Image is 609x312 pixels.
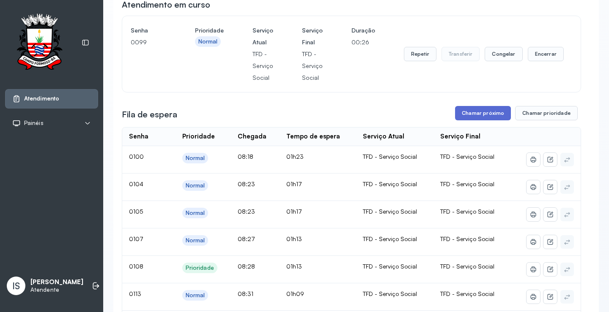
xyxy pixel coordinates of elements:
button: Encerrar [528,47,564,61]
div: TFD - Serviço Social [363,208,427,215]
span: TFD - Serviço Social [440,263,494,270]
div: TFD - Serviço Social [363,180,427,188]
span: 08:28 [238,263,255,270]
img: Logotipo do estabelecimento [9,14,70,72]
div: Normal [186,292,205,299]
div: TFD - Serviço Social [363,290,427,298]
p: [PERSON_NAME] [30,278,83,286]
div: Serviço Atual [363,133,404,141]
div: Normal [186,155,205,162]
h4: Serviço Atual [252,24,273,48]
div: Tempo de espera [286,133,340,141]
span: 01h23 [286,153,304,160]
p: TFD - Serviço Social [302,48,323,84]
button: Chamar próximo [455,106,511,120]
div: Chegada [238,133,266,141]
span: 0108 [129,263,143,270]
span: 01h17 [286,180,302,187]
div: Prioridade [182,133,215,141]
span: 0105 [129,208,143,215]
span: 01h13 [286,235,302,242]
div: TFD - Serviço Social [363,235,427,243]
span: 0104 [129,180,143,187]
button: Chamar prioridade [515,106,578,120]
div: Normal [186,209,205,217]
h4: Senha [131,24,166,36]
div: Normal [186,182,205,189]
span: 0100 [129,153,144,160]
h4: Serviço Final [302,24,323,48]
span: Painéis [24,119,44,127]
span: 0107 [129,235,143,242]
div: Normal [198,38,218,45]
h3: Fila de espera [122,109,177,120]
span: TFD - Serviço Social [440,208,494,215]
p: 0099 [131,36,166,48]
p: TFD - Serviço Social [252,48,273,84]
span: TFD - Serviço Social [440,235,494,242]
button: Congelar [485,47,522,61]
div: Normal [186,237,205,244]
span: 0113 [129,290,141,297]
span: 01h17 [286,208,302,215]
span: 08:31 [238,290,253,297]
p: 00:26 [351,36,375,48]
span: 08:23 [238,180,255,187]
p: Atendente [30,286,83,293]
div: Serviço Final [440,133,480,141]
span: 08:18 [238,153,253,160]
span: TFD - Serviço Social [440,290,494,297]
span: 08:27 [238,235,255,242]
div: TFD - Serviço Social [363,153,427,160]
span: 08:23 [238,208,255,215]
button: Repetir [404,47,436,61]
a: Atendimento [12,95,91,103]
h4: Duração [351,24,375,36]
span: TFD - Serviço Social [440,180,494,187]
h4: Prioridade [195,24,224,36]
span: 01h09 [286,290,304,297]
button: Transferir [442,47,480,61]
span: Atendimento [24,95,59,102]
div: Prioridade [186,264,214,271]
span: TFD - Serviço Social [440,153,494,160]
div: Senha [129,133,148,141]
div: TFD - Serviço Social [363,263,427,270]
span: 01h13 [286,263,302,270]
